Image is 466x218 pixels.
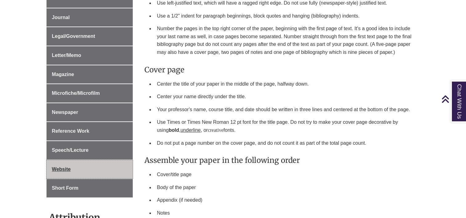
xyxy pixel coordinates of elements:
a: Legal/Government [47,27,133,46]
li: Center the title of your paper in the middle of the page, halfway down. [154,78,417,91]
span: Short Form [52,185,78,191]
li: Appendix (if needed) [154,194,417,207]
span: Legal/Government [52,34,95,39]
span: creative [208,127,224,133]
a: Letter/Memo [47,46,133,65]
h3: Cover page [144,65,417,75]
li: Use a 1/2" indent for paragraph beginnings, block quotes and hanging (bibliography) indents. [154,10,417,22]
li: Do not put a page number on the cover page, and do not count it as part of the total page count. [154,137,417,150]
li: Center your name directly under the title. [154,90,417,103]
a: Back to Top [441,95,464,103]
span: Journal [52,15,70,20]
a: Reference Work [47,122,133,140]
li: Cover/title page [154,168,417,181]
a: Website [47,160,133,179]
a: Journal [47,8,133,27]
a: Speech/Lecture [47,141,133,159]
a: Newspaper [47,103,133,122]
span: Newspaper [52,110,78,115]
strong: bold [169,127,179,133]
span: Website [52,167,71,172]
span: Reference Work [52,128,89,134]
li: Your professor's name, course title, and date should be written in three lines and centered at th... [154,103,417,116]
a: Short Form [47,179,133,197]
li: Number the pages in the top right corner of the paper, beginning with the first page of text. It'... [154,22,417,59]
h3: Assemble your paper in the following order [144,155,417,165]
span: Microfiche/Microfilm [52,91,100,96]
a: Magazine [47,65,133,84]
span: Speech/Lecture [52,147,88,153]
li: Use Times or Times New Roman 12 pt font for the title page. Do not try to make your cover page de... [154,116,417,136]
span: underline [180,127,201,133]
a: Microfiche/Microfilm [47,84,133,103]
li: Body of the paper [154,181,417,194]
span: Magazine [52,72,74,77]
span: Letter/Memo [52,53,81,58]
